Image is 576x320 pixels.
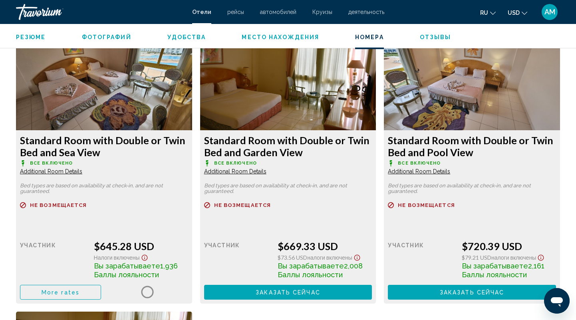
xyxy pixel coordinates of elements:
[388,183,556,194] p: Bed types are based on availability at check-in, and are not guaranteed.
[204,183,372,194] p: Bed types are based on availability at check-in, and are not guaranteed.
[539,4,560,20] button: User Menu
[508,10,520,16] span: USD
[462,240,556,252] div: $720.39 USD
[544,288,570,314] iframe: Кнопка запуска окна обмена сообщениями
[82,34,131,40] span: Фотографий
[242,34,319,41] button: Место нахождения
[167,34,206,40] span: Удобства
[20,285,101,300] button: More rates
[278,254,307,261] span: $73.56 USD
[242,34,319,40] span: Место нахождения
[200,30,376,130] img: d12a1754-8339-4d2a-a1b8-b0493509bb38.jpeg
[388,285,556,300] button: Заказать сейчас
[94,254,140,261] span: Налоги включены
[388,240,456,279] div: участник
[355,34,384,41] button: Номера
[312,9,332,15] a: Круизы
[462,262,528,270] span: Вы зарабатываете
[480,7,496,18] button: Change language
[480,10,488,16] span: ru
[227,9,244,15] a: рейсы
[256,289,320,296] span: Заказать сейчас
[355,34,384,40] span: Номера
[16,34,46,40] span: Резюме
[30,161,73,166] span: Все включено
[20,134,188,158] h3: Standard Room with Double or Twin Bed and Sea View
[462,262,544,279] span: 2,161 Баллы лояльности
[384,30,560,130] img: 1eaa4a61-04f5-471f-b66f-33ebc23b7ad1.jpeg
[278,262,344,270] span: Вы зарабатываете
[462,254,491,261] span: $79.21 USD
[204,285,372,300] button: Заказать сейчас
[204,240,272,279] div: участник
[42,289,79,296] span: More rates
[20,240,88,279] div: участник
[94,240,188,252] div: $645.28 USD
[94,262,178,279] span: 1,936 Баллы лояльности
[204,168,266,175] span: Additional Room Details
[204,134,372,158] h3: Standard Room with Double or Twin Bed and Garden View
[192,9,211,15] a: Отели
[30,203,87,208] span: Не возмещается
[398,161,441,166] span: Все включено
[278,240,372,252] div: $669.33 USD
[16,34,46,41] button: Резюме
[508,7,527,18] button: Change currency
[214,203,271,208] span: Не возмещается
[307,254,352,261] span: Налоги включены
[20,183,188,194] p: Bed types are based on availability at check-in, and are not guaranteed.
[82,34,131,41] button: Фотографий
[260,9,296,15] a: автомобилей
[140,252,149,261] button: Show Taxes and Fees disclaimer
[16,30,192,130] img: b9a0814a-1029-4f7d-9837-8fbfae329ed2.jpeg
[420,34,451,41] button: Отзывы
[440,289,504,296] span: Заказать сейчас
[214,161,257,166] span: Все включено
[167,34,206,41] button: Удобства
[352,252,362,261] button: Show Taxes and Fees disclaimer
[536,252,546,261] button: Show Taxes and Fees disclaimer
[544,8,555,16] span: AM
[388,168,450,175] span: Additional Room Details
[388,134,556,158] h3: Standard Room with Double or Twin Bed and Pool View
[20,168,82,175] span: Additional Room Details
[94,262,160,270] span: Вы зарабатываете
[420,34,451,40] span: Отзывы
[398,203,455,208] span: Не возмещается
[16,4,184,20] a: Travorium
[348,9,384,15] a: деятельность
[278,262,363,279] span: 2,008 Баллы лояльности
[491,254,536,261] span: Налоги включены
